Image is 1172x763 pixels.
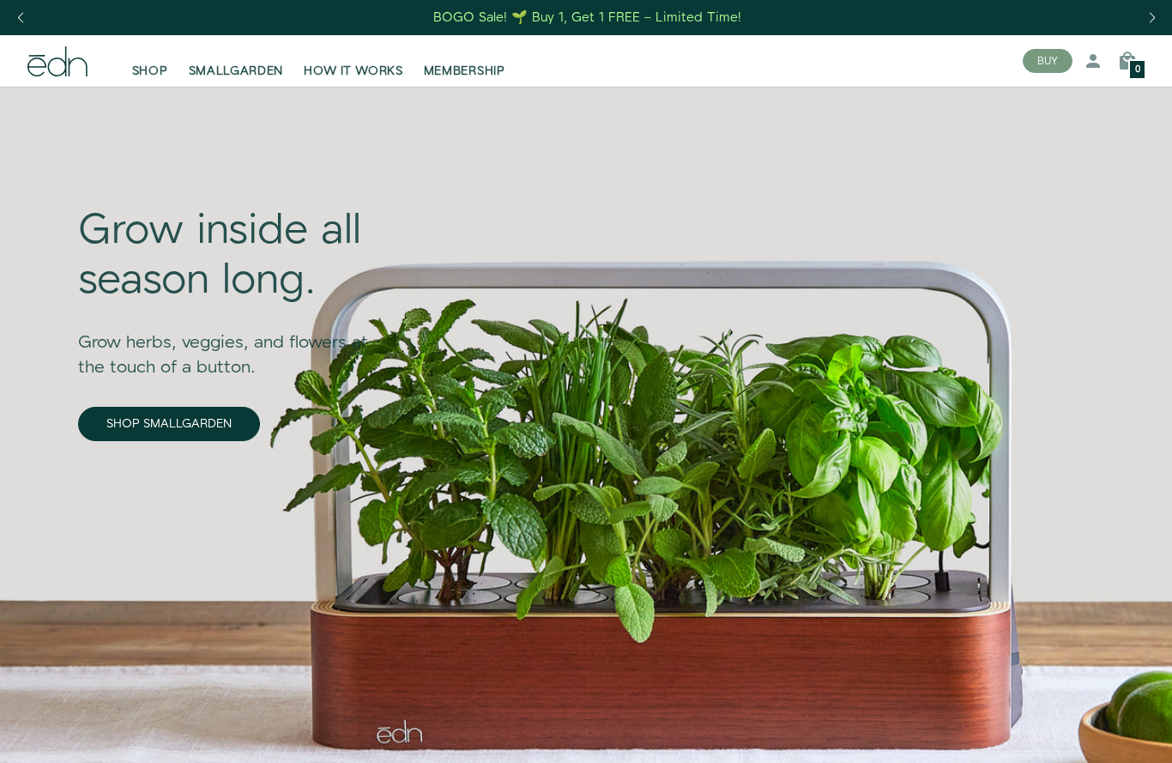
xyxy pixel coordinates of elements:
button: BUY [1023,49,1072,73]
span: SHOP [132,63,168,80]
div: BOGO Sale! 🌱 Buy 1, Get 1 FREE – Limited Time! [433,9,741,27]
span: SMALLGARDEN [189,63,284,80]
span: MEMBERSHIP [424,63,505,80]
div: Grow herbs, veggies, and flowers at the touch of a button. [78,306,394,380]
a: HOW IT WORKS [293,42,413,80]
a: SHOP SMALLGARDEN [78,407,260,441]
iframe: Opens a widget where you can find more information [1114,712,1155,754]
div: Grow inside all season long. [78,207,394,306]
a: MEMBERSHIP [414,42,516,80]
a: SMALLGARDEN [178,42,294,80]
span: 0 [1135,65,1140,75]
a: BOGO Sale! 🌱 Buy 1, Get 1 FREE – Limited Time! [432,4,744,31]
a: SHOP [122,42,178,80]
span: HOW IT WORKS [304,63,402,80]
